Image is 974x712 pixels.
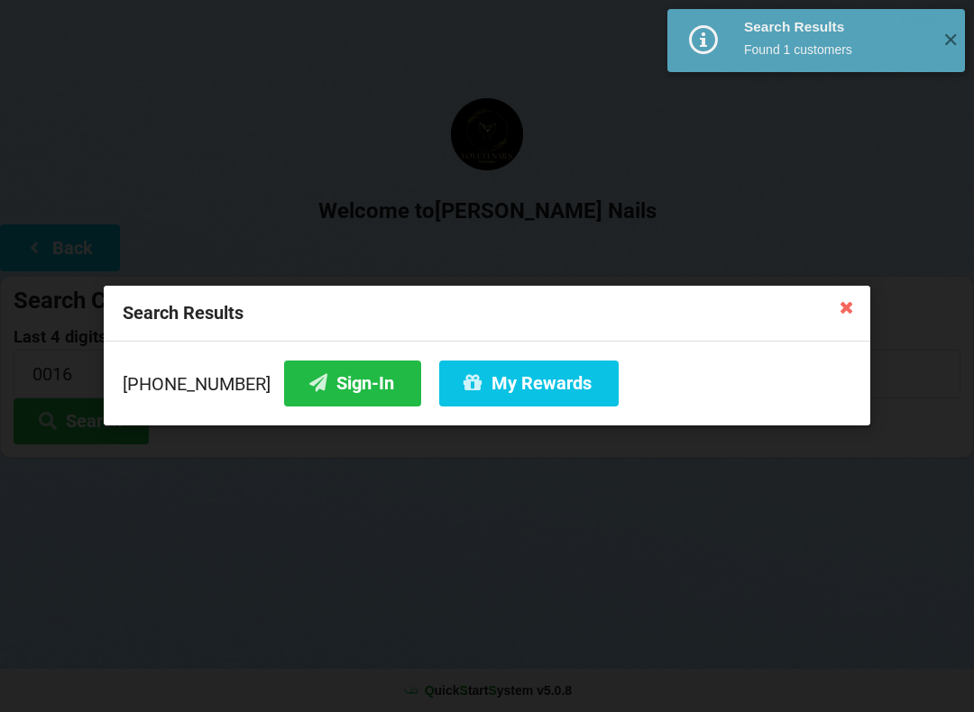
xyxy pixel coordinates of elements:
div: Search Results [744,18,929,36]
button: My Rewards [439,361,619,406]
div: Search Results [104,286,870,342]
div: Found 1 customers [744,41,929,59]
div: [PHONE_NUMBER] [123,361,851,406]
button: Sign-In [284,361,421,406]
